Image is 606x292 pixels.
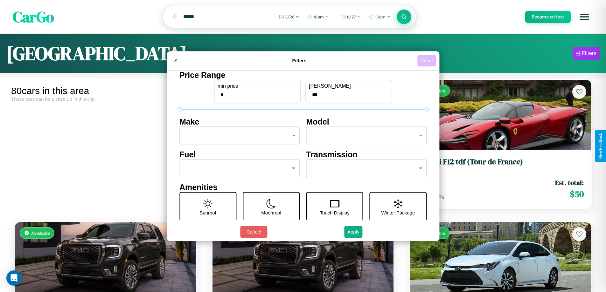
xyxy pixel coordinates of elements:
[598,133,603,159] div: Give Feedback
[417,55,436,66] button: Reset
[381,208,415,217] p: Winter Package
[240,226,267,238] button: Cancel
[313,14,324,19] span: 10am
[276,12,303,22] button: 8/26
[344,226,363,238] button: Apply
[525,11,571,23] button: Become a Host
[418,157,584,166] h3: Ferrari F12 tdf (Tour de France)
[31,230,50,236] span: Available
[6,40,187,66] h1: [GEOGRAPHIC_DATA]
[575,8,593,26] button: Open menu
[11,85,199,96] div: 80 cars in this area
[199,208,216,217] p: Sunroof
[179,71,427,80] h4: Price Range
[11,96,199,102] div: These cars can be picked up in this city.
[366,12,394,22] button: 10am
[418,157,584,173] a: Ferrari F12 tdf (Tour de France)2018
[218,83,297,89] label: min price
[179,183,427,192] h4: Amenities
[13,6,54,27] span: CarGo
[304,12,332,22] button: 10am
[309,83,388,89] label: [PERSON_NAME]
[6,270,22,286] div: Open Intercom Messenger
[375,14,386,19] span: 10am
[320,208,349,217] p: Touch Display
[306,150,427,159] h4: Transmission
[179,150,300,159] h4: Fuel
[261,208,281,217] p: Moonroof
[582,50,596,57] div: Filters
[570,188,584,200] span: $ 50
[285,14,294,19] span: 8 / 26
[302,87,304,96] p: -
[347,14,356,19] span: 8 / 27
[573,47,600,60] button: Filters
[181,58,417,63] h4: Filters
[179,117,300,126] h4: Make
[555,178,584,187] span: Est. total:
[306,117,427,126] h4: Model
[338,12,364,22] button: 8/27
